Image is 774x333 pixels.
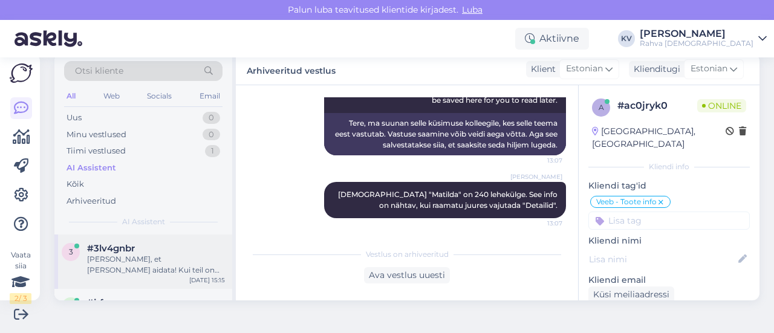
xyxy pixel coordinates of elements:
[617,99,697,113] div: # ac0jryk0
[515,28,589,50] div: Aktiivne
[67,129,126,141] div: Minu vestlused
[566,62,603,76] span: Estonian
[10,293,31,304] div: 2 / 3
[364,267,450,283] div: Ava vestlus uuesti
[588,234,750,247] p: Kliendi nimi
[510,172,562,181] span: [PERSON_NAME]
[618,30,635,47] div: KV
[75,65,123,77] span: Otsi kliente
[10,250,31,304] div: Vaata siia
[366,249,449,260] span: Vestlus on arhiveeritud
[458,4,486,15] span: Luba
[588,161,750,172] div: Kliendi info
[324,113,566,155] div: Tere, ma suunan selle küsimuse kolleegile, kes selle teema eest vastutab. Vastuse saamine võib ve...
[526,63,556,76] div: Klient
[203,112,220,124] div: 0
[67,178,84,190] div: Kõik
[517,219,562,228] span: 13:07
[145,88,174,104] div: Socials
[588,274,750,286] p: Kliendi email
[67,195,116,207] div: Arhiveeritud
[640,39,753,48] div: Rahva [DEMOGRAPHIC_DATA]
[640,29,753,39] div: [PERSON_NAME]
[247,61,336,77] label: Arhiveeritud vestlus
[691,62,727,76] span: Estonian
[588,179,750,192] p: Kliendi tag'id
[87,297,130,308] span: #jrfrvvuu
[10,63,33,83] img: Askly Logo
[69,247,73,256] span: 3
[592,125,726,150] div: [GEOGRAPHIC_DATA], [GEOGRAPHIC_DATA]
[589,253,736,266] input: Lisa nimi
[205,145,220,157] div: 1
[588,286,674,303] div: Küsi meiliaadressi
[588,212,750,230] input: Lisa tag
[517,156,562,165] span: 13:07
[67,145,126,157] div: Tiimi vestlused
[87,254,225,276] div: [PERSON_NAME], et [PERSON_NAME] aidata! Kui teil on veel küsimusi, andke julgelt teada.
[67,162,116,174] div: AI Assistent
[596,198,657,205] span: Veeb - Toote info
[338,190,559,210] span: [DEMOGRAPHIC_DATA] "Matilda" on 240 lehekülge. See info on nähtav, kui raamatu juures vajutada "D...
[203,129,220,141] div: 0
[640,29,767,48] a: [PERSON_NAME]Rahva [DEMOGRAPHIC_DATA]
[599,103,604,112] span: a
[64,88,78,104] div: All
[87,243,135,254] span: #3lv4gnbr
[67,112,82,124] div: Uus
[629,63,680,76] div: Klienditugi
[101,88,122,104] div: Web
[697,99,746,112] span: Online
[189,276,225,285] div: [DATE] 15:15
[197,88,223,104] div: Email
[122,216,165,227] span: AI Assistent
